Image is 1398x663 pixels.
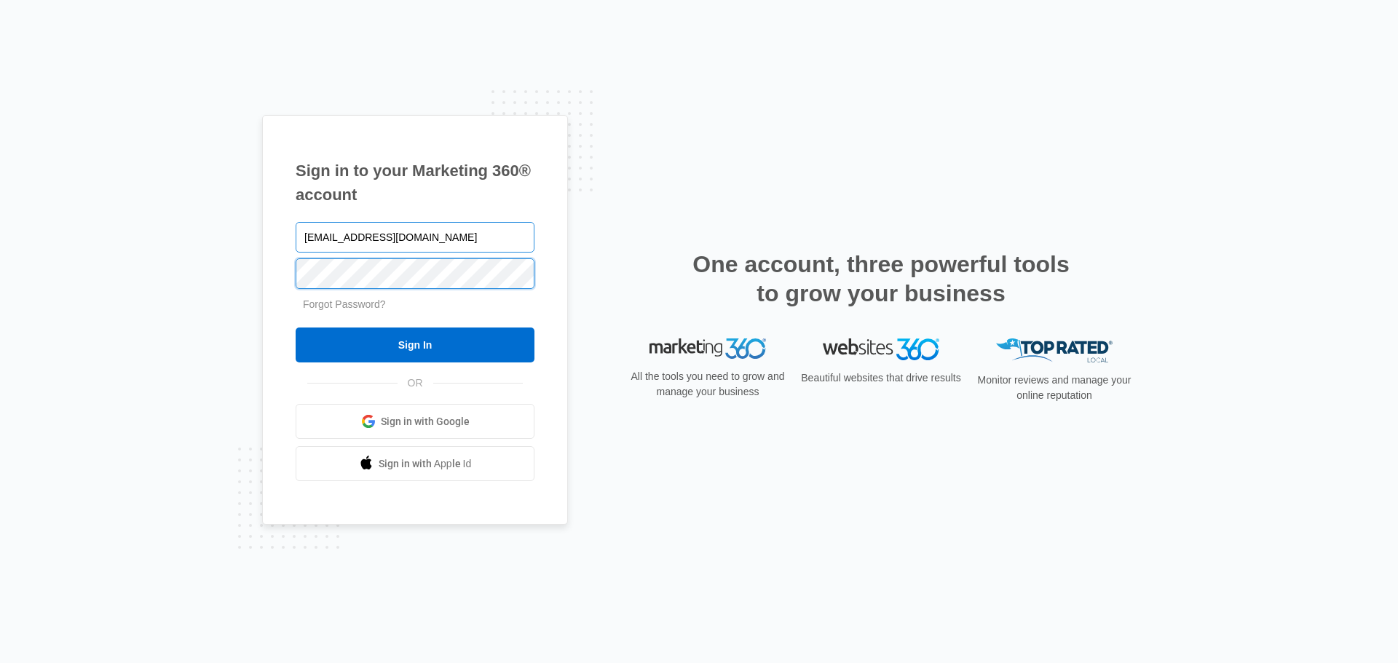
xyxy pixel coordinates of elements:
input: Sign In [296,327,534,362]
a: Sign in with Apple Id [296,446,534,481]
p: Monitor reviews and manage your online reputation [973,373,1136,403]
a: Forgot Password? [303,298,386,310]
span: Sign in with Google [381,414,470,429]
img: Top Rated Local [996,338,1113,362]
input: Email [296,222,534,253]
span: OR [398,376,433,391]
img: Marketing 360 [649,338,766,359]
h1: Sign in to your Marketing 360® account [296,159,534,207]
a: Sign in with Google [296,404,534,439]
p: All the tools you need to grow and manage your business [626,369,789,400]
img: Websites 360 [823,338,939,360]
span: Sign in with Apple Id [379,456,472,472]
h2: One account, three powerful tools to grow your business [688,250,1074,308]
p: Beautiful websites that drive results [799,370,963,386]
